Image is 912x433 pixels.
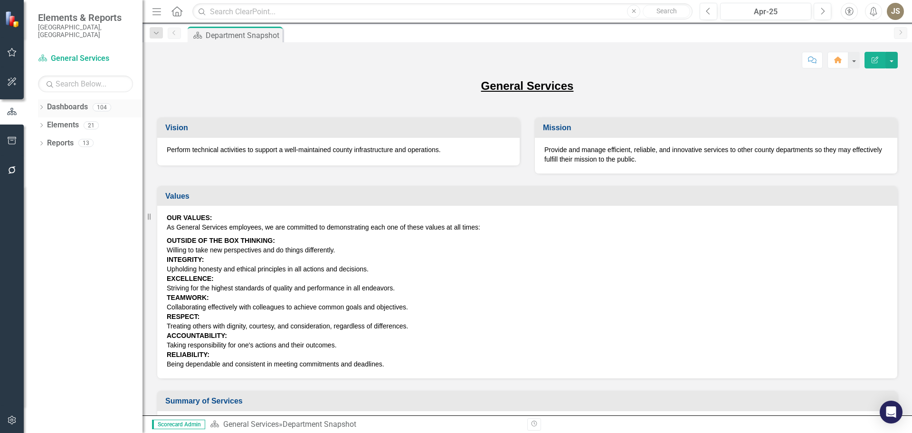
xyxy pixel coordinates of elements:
[47,138,74,149] a: Reports
[206,29,280,41] div: Department Snapshot
[165,124,515,132] h3: Vision
[167,313,199,320] strong: RESPECT:
[643,5,690,18] button: Search
[723,6,808,18] div: Apr-25
[167,275,214,282] strong: EXCELLENCE:
[167,351,209,358] strong: RELIABILITY:
[283,420,356,429] div: Department Snapshot
[38,76,133,92] input: Search Below...
[656,7,677,15] span: Search
[167,256,204,263] strong: INTEGRITY:
[887,3,904,20] button: JS
[84,121,99,129] div: 21
[192,3,693,20] input: Search ClearPoint...
[38,53,133,64] a: General Services
[543,124,893,132] h3: Mission
[481,79,574,92] u: General Services
[167,145,510,154] p: Perform technical activities to support a well-maintained county infrastructure and operations.
[78,139,94,147] div: 13
[544,145,888,164] p: Provide and manage efficient, reliable, and innovative services to other county departments so th...
[167,294,209,301] strong: TEAMWORK:
[167,214,212,221] strong: OUR VALUES:
[165,192,893,201] h3: Values
[880,401,902,423] div: Open Intercom Messenger
[223,420,279,429] a: General Services
[167,237,275,244] strong: OUTSIDE OF THE BOX THINKING:
[167,332,227,339] strong: ACCOUNTABILITY:
[720,3,811,20] button: Apr-25
[38,12,133,23] span: Elements & Reports
[38,23,133,39] small: [GEOGRAPHIC_DATA], [GEOGRAPHIC_DATA]
[152,420,205,429] span: Scorecard Admin
[167,213,888,234] p: As General Services employees, we are committed to demonstrating each one of these values at all ...
[93,103,111,111] div: 104
[210,419,520,430] div: »
[167,234,888,369] p: Willing to take new perspectives and do things differently. Upholding honesty and ethical princip...
[5,11,21,28] img: ClearPoint Strategy
[47,102,88,113] a: Dashboards
[165,397,893,405] h3: Summary of Services
[47,120,79,131] a: Elements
